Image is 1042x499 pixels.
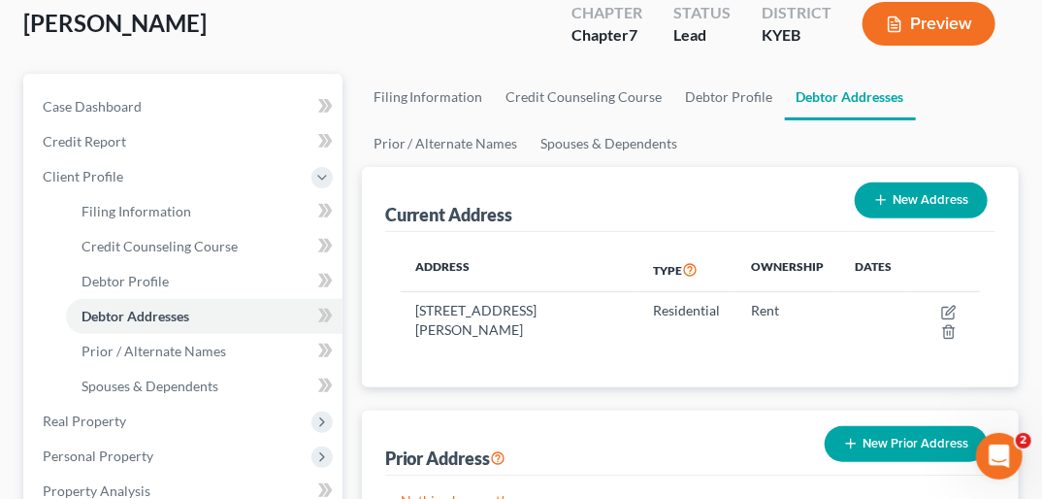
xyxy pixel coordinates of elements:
[401,248,637,292] th: Address
[66,229,342,264] a: Credit Counseling Course
[66,299,342,334] a: Debtor Addresses
[825,426,988,462] button: New Prior Address
[43,168,123,184] span: Client Profile
[81,308,189,324] span: Debtor Addresses
[673,24,731,47] div: Lead
[735,248,839,292] th: Ownership
[673,2,731,24] div: Status
[530,120,690,167] a: Spouses & Dependents
[66,369,342,404] a: Spouses & Dependents
[66,264,342,299] a: Debtor Profile
[674,74,785,120] a: Debtor Profile
[571,2,642,24] div: Chapter
[385,203,513,226] div: Current Address
[401,292,637,349] td: [STREET_ADDRESS][PERSON_NAME]
[1016,433,1031,449] span: 2
[27,89,342,124] a: Case Dashboard
[785,74,916,120] a: Debtor Addresses
[43,98,142,115] span: Case Dashboard
[637,292,735,349] td: Residential
[43,133,126,150] span: Credit Report
[81,378,218,394] span: Spouses & Dependents
[385,447,506,470] div: Prior Address
[81,273,169,289] span: Debtor Profile
[762,24,831,47] div: KYEB
[495,74,674,120] a: Credit Counseling Course
[571,24,642,47] div: Chapter
[762,2,831,24] div: District
[629,25,637,44] span: 7
[863,2,995,46] button: Preview
[66,194,342,229] a: Filing Information
[27,124,342,159] a: Credit Report
[43,413,126,429] span: Real Property
[855,183,988,218] button: New Address
[81,343,226,359] span: Prior / Alternate Names
[637,248,735,292] th: Type
[81,203,191,219] span: Filing Information
[362,120,530,167] a: Prior / Alternate Names
[81,238,238,254] span: Credit Counseling Course
[362,74,495,120] a: Filing Information
[43,482,150,499] span: Property Analysis
[735,292,839,349] td: Rent
[43,448,153,464] span: Personal Property
[839,248,907,292] th: Dates
[976,433,1023,480] iframe: Intercom live chat
[23,9,207,37] span: [PERSON_NAME]
[66,334,342,369] a: Prior / Alternate Names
